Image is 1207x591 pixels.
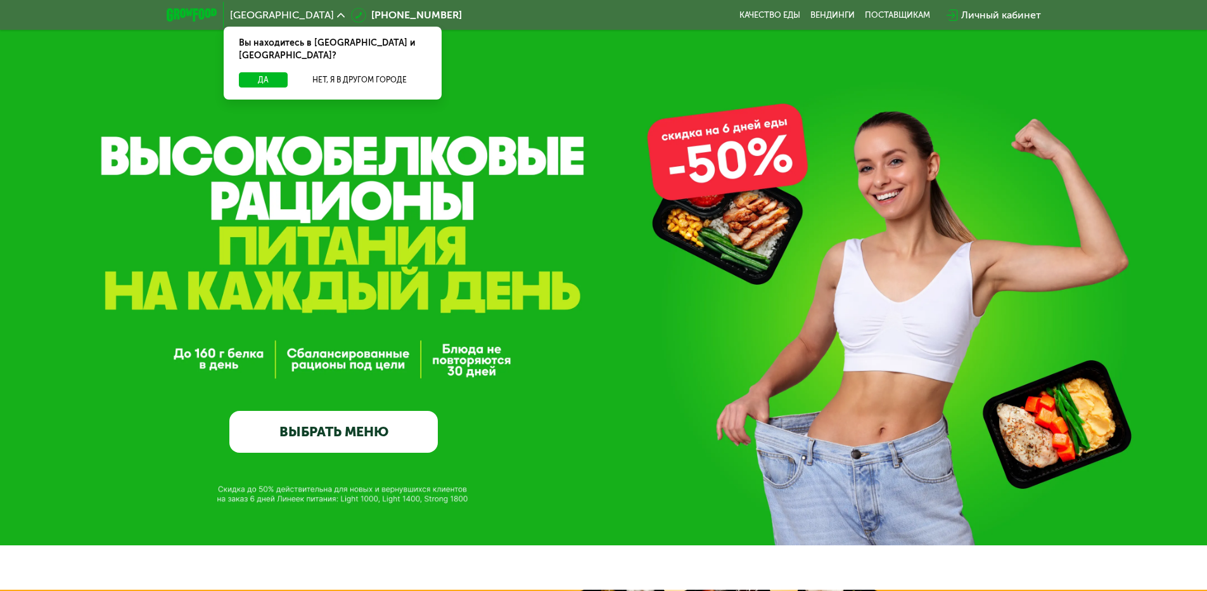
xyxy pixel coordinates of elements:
[810,10,855,20] a: Вендинги
[865,10,930,20] div: поставщикам
[961,8,1041,23] div: Личный кабинет
[239,72,288,88] button: Да
[224,27,442,72] div: Вы находитесь в [GEOGRAPHIC_DATA] и [GEOGRAPHIC_DATA]?
[293,72,426,88] button: Нет, я в другом городе
[229,411,438,453] a: ВЫБРАТЬ МЕНЮ
[230,10,334,20] span: [GEOGRAPHIC_DATA]
[351,8,462,23] a: [PHONE_NUMBER]
[739,10,800,20] a: Качество еды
